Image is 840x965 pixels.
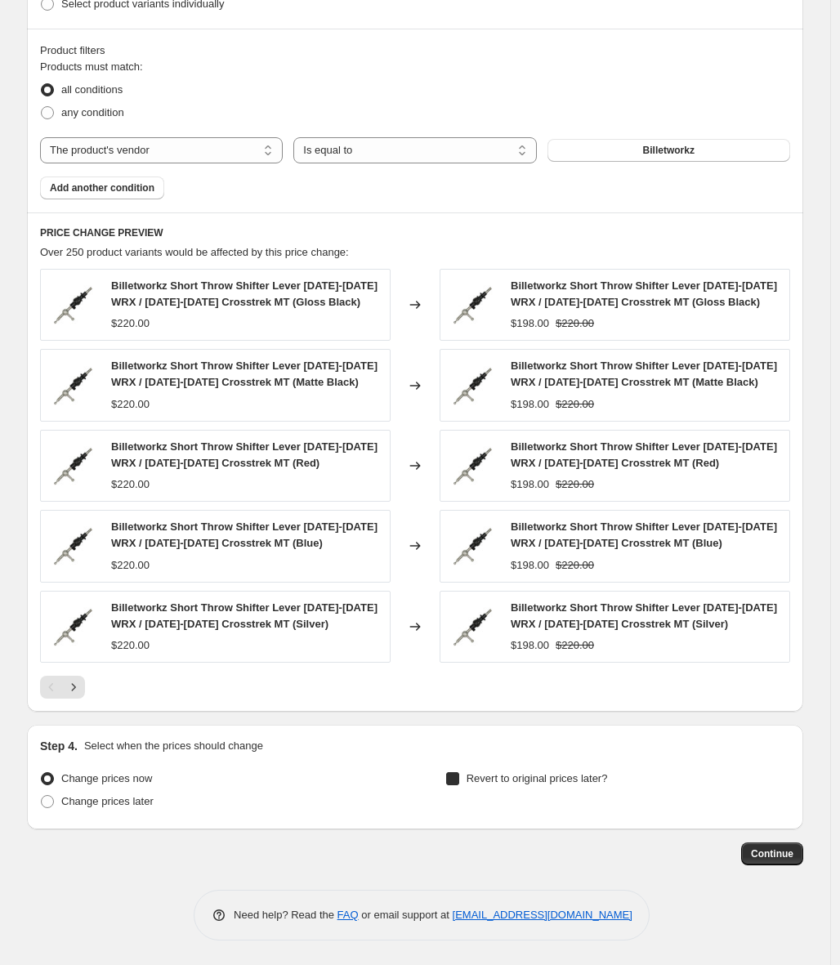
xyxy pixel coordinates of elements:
[40,176,164,199] button: Add another condition
[359,909,453,921] span: or email support at
[643,144,695,157] span: Billetworkz
[111,440,378,469] span: Billetworkz Short Throw Shifter Lever [DATE]-[DATE] WRX / [DATE]-[DATE] Crosstrek MT (Red)
[511,520,777,549] span: Billetworkz Short Throw Shifter Lever [DATE]-[DATE] WRX / [DATE]-[DATE] Crosstrek MT (Blue)
[449,602,498,651] img: billetworkz-short-throw-shifter-lever-2015-2023-wrx-2018-2023-crosstrek-mt-bw-ss-va-blk-474405_80...
[511,279,777,308] span: Billetworkz Short Throw Shifter Lever [DATE]-[DATE] WRX / [DATE]-[DATE] Crosstrek MT (Gloss Black)
[511,557,549,574] div: $198.00
[111,601,378,630] span: Billetworkz Short Throw Shifter Lever [DATE]-[DATE] WRX / [DATE]-[DATE] Crosstrek MT (Silver)
[61,83,123,96] span: all conditions
[547,139,790,162] button: Billetworkz
[511,315,549,332] div: $198.00
[40,60,143,73] span: Products must match:
[449,441,498,490] img: billetworkz-short-throw-shifter-lever-2015-2023-wrx-2018-2023-crosstrek-mt-bw-ss-va-blk-474405_80...
[111,476,150,493] div: $220.00
[556,637,594,654] strike: $220.00
[234,909,337,921] span: Need help? Read the
[556,557,594,574] strike: $220.00
[511,476,549,493] div: $198.00
[511,396,549,413] div: $198.00
[449,361,498,410] img: billetworkz-short-throw-shifter-lever-2015-2023-wrx-2018-2023-crosstrek-mt-bw-ss-va-blk-474405_80...
[49,361,98,410] img: billetworkz-short-throw-shifter-lever-2015-2023-wrx-2018-2023-crosstrek-mt-bw-ss-va-blk-474405_80...
[49,521,98,570] img: billetworkz-short-throw-shifter-lever-2015-2023-wrx-2018-2023-crosstrek-mt-bw-ss-va-blk-474405_80...
[40,246,349,258] span: Over 250 product variants would be affected by this price change:
[62,676,85,699] button: Next
[511,601,777,630] span: Billetworkz Short Throw Shifter Lever [DATE]-[DATE] WRX / [DATE]-[DATE] Crosstrek MT (Silver)
[511,360,777,388] span: Billetworkz Short Throw Shifter Lever [DATE]-[DATE] WRX / [DATE]-[DATE] Crosstrek MT (Matte Black)
[111,520,378,549] span: Billetworkz Short Throw Shifter Lever [DATE]-[DATE] WRX / [DATE]-[DATE] Crosstrek MT (Blue)
[449,521,498,570] img: billetworkz-short-throw-shifter-lever-2015-2023-wrx-2018-2023-crosstrek-mt-bw-ss-va-blk-474405_80...
[741,842,803,865] button: Continue
[556,315,594,332] strike: $220.00
[556,476,594,493] strike: $220.00
[511,637,549,654] div: $198.00
[50,181,154,194] span: Add another condition
[61,795,154,807] span: Change prices later
[453,909,632,921] a: [EMAIL_ADDRESS][DOMAIN_NAME]
[111,360,378,388] span: Billetworkz Short Throw Shifter Lever [DATE]-[DATE] WRX / [DATE]-[DATE] Crosstrek MT (Matte Black)
[111,315,150,332] div: $220.00
[61,772,152,784] span: Change prices now
[467,772,608,784] span: Revert to original prices later?
[111,557,150,574] div: $220.00
[84,738,263,754] p: Select when the prices should change
[111,279,378,308] span: Billetworkz Short Throw Shifter Lever [DATE]-[DATE] WRX / [DATE]-[DATE] Crosstrek MT (Gloss Black)
[449,280,498,329] img: billetworkz-short-throw-shifter-lever-2015-2023-wrx-2018-2023-crosstrek-mt-bw-ss-va-blk-474405_80...
[111,396,150,413] div: $220.00
[61,106,124,118] span: any condition
[337,909,359,921] a: FAQ
[111,637,150,654] div: $220.00
[40,226,790,239] h6: PRICE CHANGE PREVIEW
[40,738,78,754] h2: Step 4.
[49,602,98,651] img: billetworkz-short-throw-shifter-lever-2015-2023-wrx-2018-2023-crosstrek-mt-bw-ss-va-blk-474405_80...
[49,280,98,329] img: billetworkz-short-throw-shifter-lever-2015-2023-wrx-2018-2023-crosstrek-mt-bw-ss-va-blk-474405_80...
[40,676,85,699] nav: Pagination
[556,396,594,413] strike: $220.00
[511,440,777,469] span: Billetworkz Short Throw Shifter Lever [DATE]-[DATE] WRX / [DATE]-[DATE] Crosstrek MT (Red)
[49,441,98,490] img: billetworkz-short-throw-shifter-lever-2015-2023-wrx-2018-2023-crosstrek-mt-bw-ss-va-blk-474405_80...
[751,847,793,860] span: Continue
[40,42,790,59] div: Product filters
